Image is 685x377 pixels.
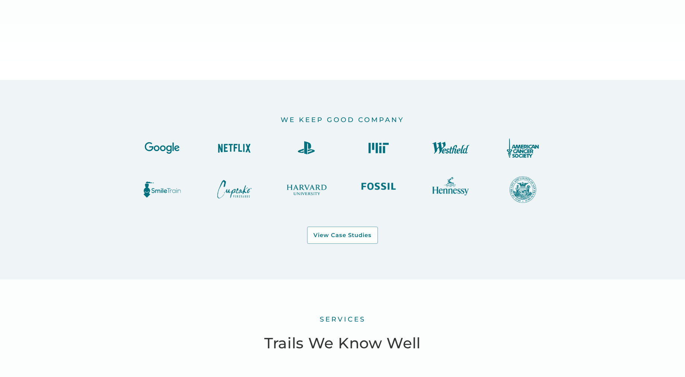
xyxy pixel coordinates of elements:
[501,176,545,203] img: a seal for the city of san francisco
[264,331,421,355] h3: Trails We Know Well
[356,176,401,196] img: Fossil Logo
[313,231,372,239] div: View Case Studies
[428,138,473,158] img: Westfield Logo
[284,138,329,158] img: Playstation logo
[284,176,329,203] img: collegiate text
[307,227,378,244] a: View Case Studies
[428,176,473,196] img: Hennessy Logo
[140,176,184,203] img: blue train
[212,176,257,202] img: cursive writing that says cupcake wines
[281,116,404,124] h2: we keep good company
[501,138,545,158] img: American Cancer Society Logo
[320,315,366,324] h2: services
[212,138,257,158] img: Netflix logo
[356,138,401,158] img: MIT logo
[140,138,184,158] img: Google logo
